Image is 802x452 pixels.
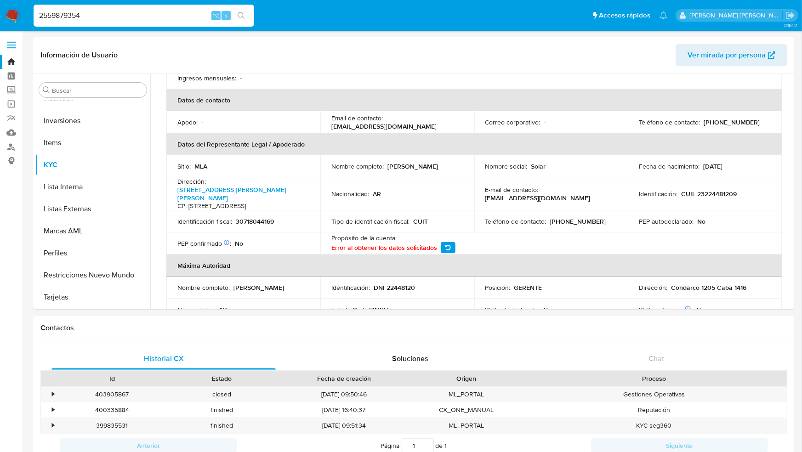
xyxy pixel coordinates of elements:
a: [STREET_ADDRESS][PERSON_NAME][PERSON_NAME] [177,185,286,203]
p: Identificación : [331,283,370,292]
span: Historial CX [144,353,184,364]
p: Condarco 1205 Caba 1416 [671,283,746,292]
div: • [52,406,54,414]
p: Nombre completo : [177,283,230,292]
button: Marcas AML [35,220,150,242]
span: ⌥ [212,11,219,20]
p: Estado Civil : [331,305,365,314]
h1: Contactos [40,323,787,333]
div: Proceso [528,374,780,383]
button: Lista Interna [35,176,150,198]
p: - [201,118,203,126]
button: Restricciones Nuevo Mundo [35,264,150,286]
p: Sitio : [177,162,191,170]
p: Tipo de identificación fiscal : [331,217,410,226]
p: Correo corporativo : [485,118,540,126]
p: [PERSON_NAME] [233,283,284,292]
div: Reputación [521,402,787,418]
p: Solar [531,162,546,170]
p: Fecha de nacimiento : [639,162,700,170]
button: Listas Externas [35,198,150,220]
h4: CP: [STREET_ADDRESS] [177,202,306,210]
p: Teléfono de contacto : [485,217,546,226]
div: 400335884 [57,402,167,418]
p: [EMAIL_ADDRESS][DOMAIN_NAME] [485,194,591,202]
p: SINGLE [369,305,391,314]
p: Nacionalidad : [331,190,369,198]
div: 403905867 [57,387,167,402]
div: Id [63,374,160,383]
span: 1 [445,441,447,450]
div: ML_PORTAL [411,387,521,402]
button: Buscar [43,86,50,94]
p: No [696,305,705,314]
span: s [225,11,228,20]
p: No [697,217,705,226]
span: Chat [649,353,665,364]
span: Error al obtener los datos solicitados [331,243,437,252]
th: Máxima Autoridad [166,254,782,277]
p: GERENTE [514,283,542,292]
button: Perfiles [35,242,150,264]
div: • [52,421,54,430]
p: [DATE] [703,162,722,170]
div: finished [167,418,277,433]
a: Salir [785,11,795,20]
p: Nombre completo : [331,162,384,170]
p: Dirección : [177,177,206,186]
div: Fecha de creación [284,374,405,383]
p: PEP autodeclarado : [639,217,694,226]
p: Nombre social : [485,162,528,170]
span: Ver mirada por persona [688,44,766,66]
p: No [235,239,243,248]
button: search-icon [232,9,250,22]
p: CUIL 23224481209 [681,190,737,198]
div: [DATE] 09:50:46 [277,387,411,402]
th: Datos de contacto [166,89,782,111]
div: Gestiones Operativas [521,387,787,402]
p: MLA [194,162,207,170]
p: No [544,305,552,314]
p: Nacionalidad : [177,305,215,314]
button: Ver mirada por persona [676,44,787,66]
div: finished [167,402,277,418]
a: Notificaciones [660,11,667,19]
p: Teléfono de contacto : [639,118,700,126]
input: Buscar usuario o caso... [34,10,254,22]
span: Accesos rápidos [599,11,650,20]
p: CUIT [413,217,428,226]
div: closed [167,387,277,402]
p: [PHONE_NUMBER] [550,217,606,226]
div: ML_PORTAL [411,418,521,433]
p: Identificación : [639,190,677,198]
p: Email de contacto : [331,114,383,122]
span: Soluciones [392,353,428,364]
div: • [52,390,54,399]
div: [DATE] 16:40:37 [277,402,411,418]
div: Estado [173,374,270,383]
p: DNI 22448120 [374,283,415,292]
p: 30718044169 [236,217,274,226]
h1: Información de Usuario [40,51,118,60]
p: Ingresos mensuales : [177,74,236,82]
button: Tarjetas [35,286,150,308]
p: - [240,74,242,82]
p: Identificación fiscal : [177,217,232,226]
p: AR [219,305,227,314]
div: 399835531 [57,418,167,433]
p: Apodo : [177,118,198,126]
div: CX_ONE_MANUAL [411,402,521,418]
p: Posición : [485,283,511,292]
p: PEP autodeclarado : [485,305,540,314]
p: Dirección : [639,283,667,292]
p: - [544,118,546,126]
button: Items [35,132,150,154]
p: E-mail de contacto : [485,186,539,194]
p: PEP confirmado : [177,239,231,248]
p: AR [373,190,381,198]
div: Origen [418,374,515,383]
button: Inversiones [35,110,150,132]
p: [PHONE_NUMBER] [704,118,760,126]
div: [DATE] 09:51:34 [277,418,411,433]
p: [PERSON_NAME] [387,162,438,170]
